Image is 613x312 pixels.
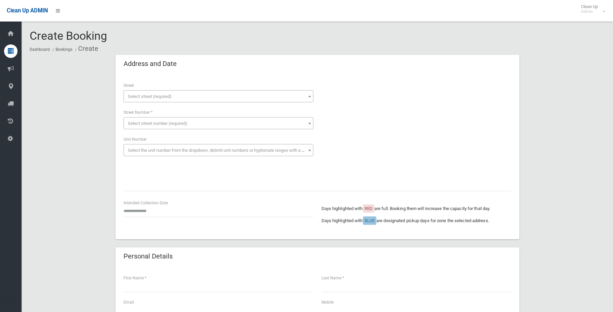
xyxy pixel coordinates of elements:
p: Days highlighted with are full. Booking them will increase the capacity for that day. [321,205,511,213]
small: Admin [581,9,598,14]
span: BLUE [365,218,375,223]
p: Days highlighted with are designated pickup days for zone the selected address. [321,217,511,225]
span: Create Booking [30,29,107,42]
span: RED [365,206,373,211]
header: Address and Date [115,57,185,70]
header: Personal Details [115,250,181,263]
span: Clean Up [578,4,605,14]
span: Clean Up ADMIN [7,7,48,14]
li: Create [73,42,98,55]
a: Dashboard [30,47,50,52]
span: Select the unit number from the dropdown, delimit unit numbers or hyphenate ranges with a comma [128,148,316,153]
a: Bookings [56,47,72,52]
span: Select street (required) [128,94,172,99]
span: Select street number (required) [128,121,187,126]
